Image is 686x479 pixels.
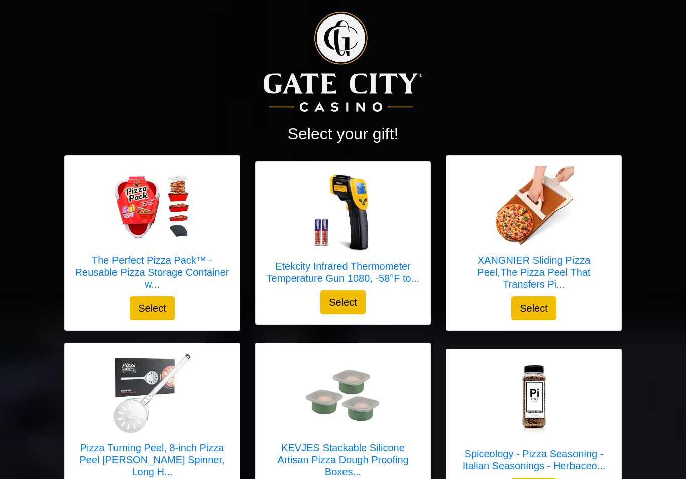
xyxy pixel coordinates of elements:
button: Select [511,297,556,321]
h5: The Perfect Pizza Pack™ - Reusable Pizza Storage Container w... [75,255,230,291]
button: Select [130,297,175,321]
a: XANGNIER Sliding Pizza Peel,The Pizza Peel That Transfers Pizza Perfectly,Super Magic Peel Pizza,... [456,166,611,297]
h5: KEVJES Stackable Silicone Artisan Pizza Dough Proofing Boxes... [266,442,420,478]
button: Select [320,291,366,315]
a: Spiceology - Pizza Seasoning - Italian Seasonings - Herbaceous All-Purpose Italian Herb Blend - 1... [456,360,611,478]
img: XANGNIER Sliding Pizza Peel,The Pizza Peel That Transfers Pizza Perfectly,Super Magic Peel Pizza,... [494,166,574,247]
img: Logo [264,12,422,112]
h5: Etekcity Infrared Thermometer Temperature Gun 1080, -58°F to... [266,261,420,285]
img: The Perfect Pizza Pack™ - Reusable Pizza Storage Container with 5 Microwavable Serving Trays - BP... [112,171,192,243]
a: Etekcity Infrared Thermometer Temperature Gun 1080, -58°F to 1130°F for Meat Food Pizza Oven Grid... [266,172,420,291]
img: Etekcity Infrared Thermometer Temperature Gun 1080, -58°F to 1130°F for Meat Food Pizza Oven Grid... [303,172,383,253]
h5: XANGNIER Sliding Pizza Peel,The Pizza Peel That Transfers Pi... [456,255,611,291]
img: Spiceology - Pizza Seasoning - Italian Seasonings - Herbaceous All-Purpose Italian Herb Blend - 1... [494,360,574,440]
h5: Spiceology - Pizza Seasoning - Italian Seasonings - Herbaceo... [456,448,611,472]
img: Pizza Turning Peel, 8-inch Pizza Peel Turner Spinner, Long Handle Perforated Aluminum Pizza Peel ... [112,354,192,434]
img: KEVJES Stackable Silicone Artisan Pizza Dough Proofing Boxes Proving Containers with Lids pizza m... [303,354,383,434]
a: The Perfect Pizza Pack™ - Reusable Pizza Storage Container with 5 Microwavable Serving Trays - BP... [75,166,230,297]
h5: Pizza Turning Peel, 8-inch Pizza Peel [PERSON_NAME] Spinner, Long H... [75,442,230,478]
h2: Select your gift! [64,125,622,144]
